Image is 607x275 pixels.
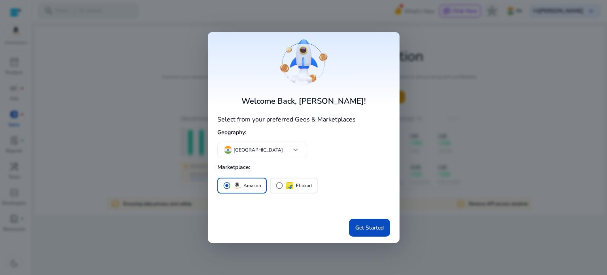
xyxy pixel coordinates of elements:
span: radio_button_checked [223,182,231,190]
h5: Geography: [217,126,390,139]
img: in.svg [224,146,232,154]
span: keyboard_arrow_down [291,145,300,155]
span: radio_button_unchecked [275,182,283,190]
button: Get Started [349,219,390,237]
img: flipkart.svg [285,181,294,190]
span: Get Started [355,224,384,232]
img: amazon.svg [232,181,242,190]
p: Amazon [243,182,261,190]
p: [GEOGRAPHIC_DATA] [234,146,283,154]
h5: Marketplace: [217,161,390,174]
p: Flipkart [296,182,312,190]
